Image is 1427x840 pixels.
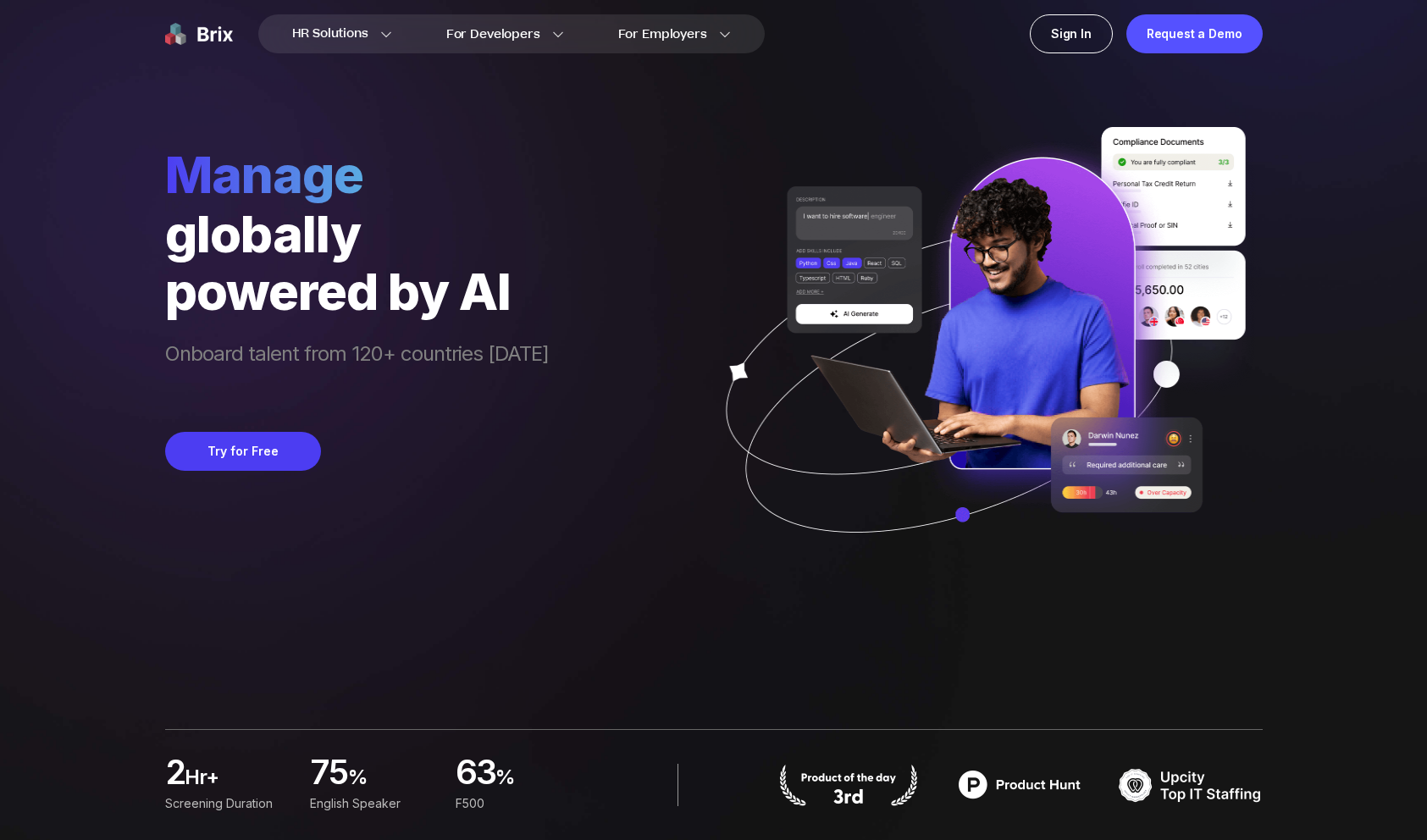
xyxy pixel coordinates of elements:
[310,794,434,813] div: English Speaker
[185,764,290,798] span: hr+
[455,757,495,791] span: 63
[292,20,368,47] span: HR Solutions
[495,764,580,798] span: %
[348,764,435,798] span: %
[165,144,549,205] span: manage
[165,757,185,791] span: 2
[1030,14,1113,53] a: Sign In
[777,764,921,806] img: product hunt badge
[1126,14,1263,53] a: Request a Demo
[695,127,1263,583] img: ai generate
[165,432,321,471] button: Try for Free
[455,794,579,813] div: F500
[948,764,1092,806] img: product hunt badge
[165,794,290,813] div: Screening duration
[165,262,549,320] div: powered by AI
[165,205,549,262] div: globally
[165,340,549,398] span: Onboard talent from 120+ countries [DATE]
[446,25,540,43] span: For Developers
[1119,764,1263,806] img: TOP IT STAFFING
[618,25,707,43] span: For Employers
[310,757,348,791] span: 75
